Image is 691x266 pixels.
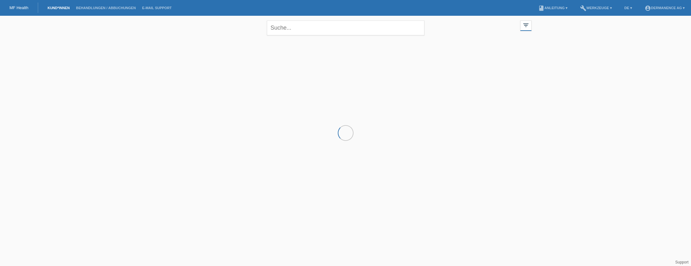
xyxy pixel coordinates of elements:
a: bookAnleitung ▾ [535,6,571,10]
a: Behandlungen / Abbuchungen [73,6,139,10]
a: DE ▾ [621,6,635,10]
input: Suche... [267,20,424,35]
a: account_circleDermanence AG ▾ [642,6,688,10]
i: build [580,5,586,11]
a: Kund*innen [44,6,73,10]
i: book [538,5,544,11]
a: E-Mail Support [139,6,175,10]
a: Support [675,260,688,264]
i: filter_list [522,22,529,29]
i: account_circle [645,5,651,11]
a: MF Health [9,5,28,10]
a: buildWerkzeuge ▾ [577,6,615,10]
